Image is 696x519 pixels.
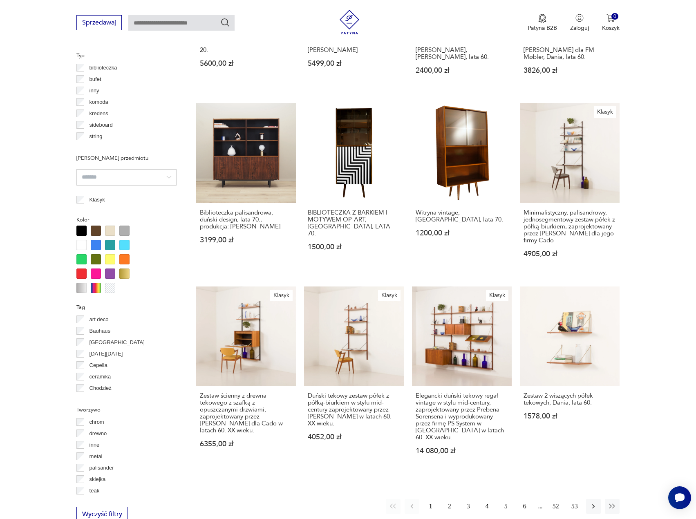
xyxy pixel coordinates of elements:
button: 6 [517,499,532,514]
p: 3199,00 zł [200,237,292,244]
p: tworzywo sztuczne [90,498,134,507]
button: 5 [499,499,513,514]
button: 53 [567,499,582,514]
button: 4 [480,499,495,514]
button: 52 [548,499,563,514]
p: 6355,00 zł [200,441,292,447]
a: Biblioteczka palisandrowa, duński design, lata 70., produkcja: HundevadBiblioteczka palisandrowa,... [196,103,296,273]
p: komoda [90,98,108,107]
a: KlasykDuński tekowy zestaw półek z półką-biurkiem w stylu mid-century zaprojektowany przez Poula ... [304,286,404,471]
p: 1200,00 zł [416,230,508,237]
h3: Minimalistyczny, palisandrowy, jednosegmentowy zestaw półek z półką-biurkiem, zaprojektowany prze... [524,209,616,244]
p: Bauhaus [90,327,110,336]
p: Chodzież [90,384,112,393]
h3: Zestaw ścienny z drewna tekowego z szafką z opuszczanymi drzwiami, zaprojektowany przez [PERSON_N... [200,392,292,434]
img: Ikona medalu [538,14,546,23]
button: Patyna B2B [528,14,557,32]
p: witryna [90,143,106,152]
p: Kolor [76,215,177,224]
p: Typ [76,51,177,60]
p: [GEOGRAPHIC_DATA] [90,338,145,347]
p: drewno [90,429,107,438]
a: Sprzedawaj [76,20,122,26]
p: 4052,00 zł [308,434,400,441]
p: Tag [76,303,177,312]
p: Koszyk [602,24,620,32]
p: 1500,00 zł [308,244,400,251]
h3: Biblioteczka palisandrowa, duński design, lata 70., produkcja: [PERSON_NAME] [200,209,292,230]
img: Patyna - sklep z meblami i dekoracjami vintage [337,10,362,34]
p: metal [90,452,103,461]
a: KlasykZestaw ścienny z drewna tekowego z szafką z opuszczanymi drzwiami, zaprojektowany przez Pou... [196,286,296,471]
p: 2400,00 zł [416,67,508,74]
h3: Zestaw 2 wiszących półek tekowych, Dania, lata 60. [524,392,616,406]
iframe: Smartsupp widget button [668,486,691,509]
h3: Regał ścienny z drewna tekowego, proj. [PERSON_NAME] dla FM Møbler, Dania, lata 60. [524,33,616,60]
p: teak [90,486,100,495]
p: Cepelia [90,361,107,370]
p: inny [90,86,99,95]
p: 14 080,00 zł [416,447,508,454]
p: string [90,132,103,141]
p: 4905,00 zł [524,251,616,257]
img: Ikonka użytkownika [575,14,584,22]
p: ceramika [90,372,111,381]
h3: Modułowy system półek ściennych, proj. [PERSON_NAME], [PERSON_NAME], lata 60. [416,33,508,60]
p: chrom [90,418,104,427]
h3: Stojak na kwiaty, proj. [PERSON_NAME], Francja, lata 20. [200,33,292,54]
button: Szukaj [220,18,230,27]
p: bufet [90,75,101,84]
p: Zaloguj [570,24,589,32]
h3: Komoda palisandrowa, duński design, lata 70., produkcja: [PERSON_NAME] [308,33,400,54]
a: KlasykMinimalistyczny, palisandrowy, jednosegmentowy zestaw półek z półką-biurkiem, zaprojektowan... [520,103,620,273]
p: Tworzywo [76,405,177,414]
p: Klasyk [90,195,105,204]
p: 1578,00 zł [524,413,616,420]
p: [DATE][DATE] [90,349,123,358]
h3: BIBLIOTECZKA Z BARKIEM I MOTYWEM OP-ART, [GEOGRAPHIC_DATA], LATA 70. [308,209,400,237]
button: 2 [442,499,457,514]
p: Patyna B2B [528,24,557,32]
button: 1 [423,499,438,514]
p: sideboard [90,121,113,130]
h3: Witryna vintage, [GEOGRAPHIC_DATA], lata 70. [416,209,508,223]
h3: Elegancki duński tekowy regał vintage w stylu mid-century, zaprojektowany przez Prebena Sorensena... [416,392,508,441]
a: Zestaw 2 wiszących półek tekowych, Dania, lata 60.Zestaw 2 wiszących półek tekowych, Dania, lata ... [520,286,620,471]
p: palisander [90,463,114,472]
p: Ćmielów [90,395,110,404]
p: kredens [90,109,108,118]
p: biblioteczka [90,63,117,72]
div: 0 [611,13,618,20]
a: Witryna vintage, Polska, lata 70.Witryna vintage, [GEOGRAPHIC_DATA], lata 70.1200,00 zł [412,103,512,273]
button: 0Koszyk [602,14,620,32]
p: 5600,00 zł [200,60,292,67]
img: Ikona koszyka [606,14,615,22]
button: 3 [461,499,476,514]
button: Zaloguj [570,14,589,32]
p: art deco [90,315,109,324]
p: sklejka [90,475,106,484]
p: inne [90,441,100,450]
h3: Duński tekowy zestaw półek z półką-biurkiem w stylu mid-century zaprojektowany przez [PERSON_NAME... [308,392,400,427]
a: BIBLIOTECZKA Z BARKIEM I MOTYWEM OP-ART, POLSKA, LATA 70.BIBLIOTECZKA Z BARKIEM I MOTYWEM OP-ART,... [304,103,404,273]
button: Sprzedawaj [76,15,122,30]
a: Ikona medaluPatyna B2B [528,14,557,32]
p: 3826,00 zł [524,67,616,74]
p: 5499,00 zł [308,60,400,67]
a: KlasykElegancki duński tekowy regał vintage w stylu mid-century, zaprojektowany przez Prebena Sor... [412,286,512,471]
p: [PERSON_NAME] przedmiotu [76,154,177,163]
